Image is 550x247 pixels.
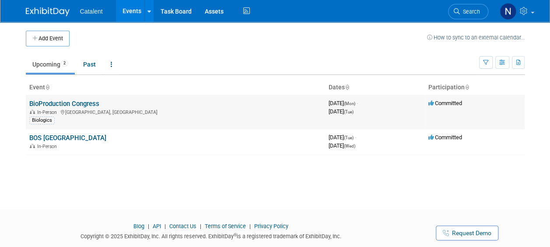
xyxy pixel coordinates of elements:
[234,233,237,237] sup: ®
[169,223,196,229] a: Contact Us
[329,134,356,141] span: [DATE]
[344,144,355,148] span: (Wed)
[329,108,354,115] span: [DATE]
[198,223,203,229] span: |
[30,109,35,114] img: In-Person Event
[329,142,355,149] span: [DATE]
[80,8,103,15] span: Catalent
[357,100,358,106] span: -
[344,101,355,106] span: (Mon)
[77,56,102,73] a: Past
[26,7,70,16] img: ExhibitDay
[153,223,161,229] a: API
[355,134,356,141] span: -
[26,56,75,73] a: Upcoming2
[460,8,480,15] span: Search
[465,84,469,91] a: Sort by Participation Type
[162,223,168,229] span: |
[425,80,525,95] th: Participation
[344,109,354,114] span: (Tue)
[45,84,49,91] a: Sort by Event Name
[37,144,60,149] span: In-Person
[247,223,253,229] span: |
[436,226,498,240] a: Request Demo
[26,31,70,46] button: Add Event
[61,60,68,67] span: 2
[427,34,525,41] a: How to sync to an external calendar...
[344,135,354,140] span: (Tue)
[26,80,325,95] th: Event
[254,223,288,229] a: Privacy Policy
[29,134,106,142] a: BOS [GEOGRAPHIC_DATA]
[30,144,35,148] img: In-Person Event
[345,84,349,91] a: Sort by Start Date
[325,80,425,95] th: Dates
[146,223,151,229] span: |
[29,100,99,108] a: BioProduction Congress
[29,116,55,124] div: Biologics
[133,223,144,229] a: Blog
[37,109,60,115] span: In-Person
[205,223,246,229] a: Terms of Service
[448,4,488,19] a: Search
[329,100,358,106] span: [DATE]
[26,230,397,240] div: Copyright © 2025 ExhibitDay, Inc. All rights reserved. ExhibitDay is a registered trademark of Ex...
[428,134,462,141] span: Committed
[29,108,322,115] div: [GEOGRAPHIC_DATA], [GEOGRAPHIC_DATA]
[500,3,516,20] img: Nicole Bullock
[428,100,462,106] span: Committed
